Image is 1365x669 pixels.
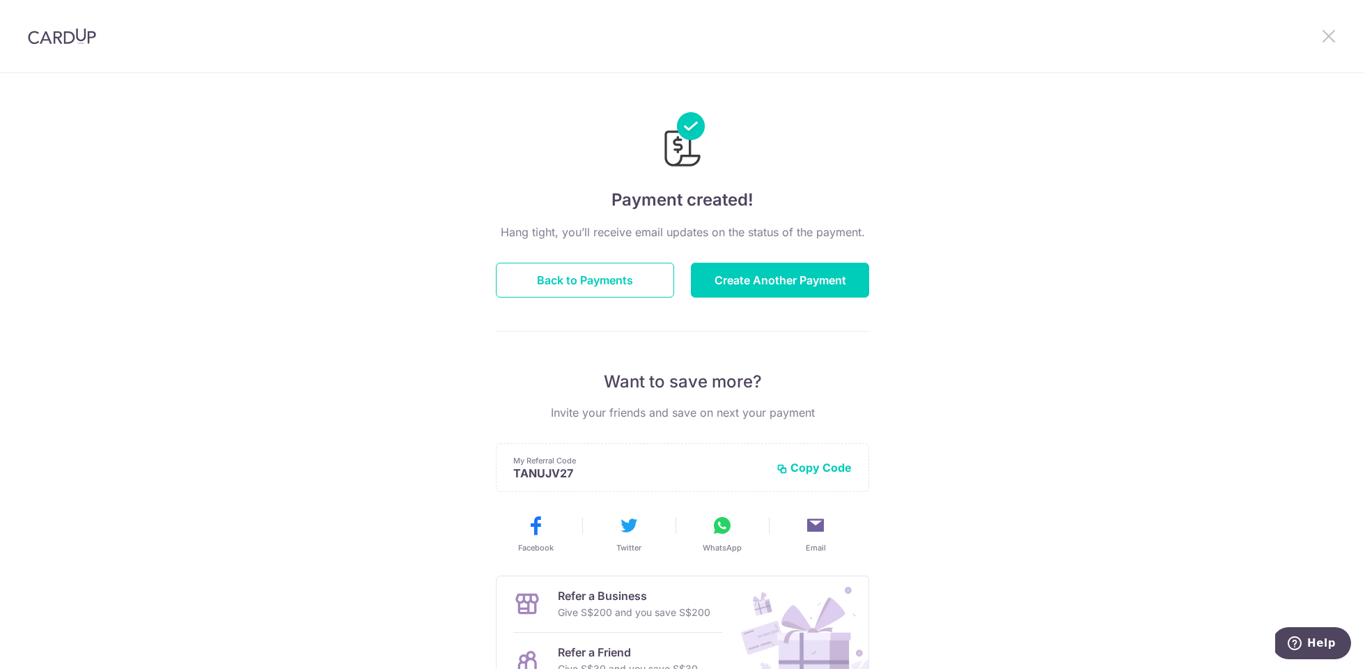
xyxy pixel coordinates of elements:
[703,542,742,553] span: WhatsApp
[588,514,670,553] button: Twitter
[691,263,869,298] button: Create Another Payment
[518,542,554,553] span: Facebook
[558,604,710,621] p: Give S$200 and you save S$200
[513,455,765,466] p: My Referral Code
[496,187,869,213] h4: Payment created!
[777,461,852,475] button: Copy Code
[496,224,869,240] p: Hang tight, you’ll receive email updates on the status of the payment.
[616,542,641,553] span: Twitter
[494,514,577,553] button: Facebook
[496,371,869,393] p: Want to save more?
[660,112,705,171] img: Payments
[558,587,710,604] p: Refer a Business
[496,263,674,298] button: Back to Payments
[806,542,826,553] span: Email
[558,644,698,661] p: Refer a Friend
[496,404,869,421] p: Invite your friends and save on next your payment
[681,514,763,553] button: WhatsApp
[1275,627,1351,662] iframe: Opens a widget where you can find more information
[28,28,96,45] img: CardUp
[513,466,765,480] p: TANUJV27
[774,514,857,553] button: Email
